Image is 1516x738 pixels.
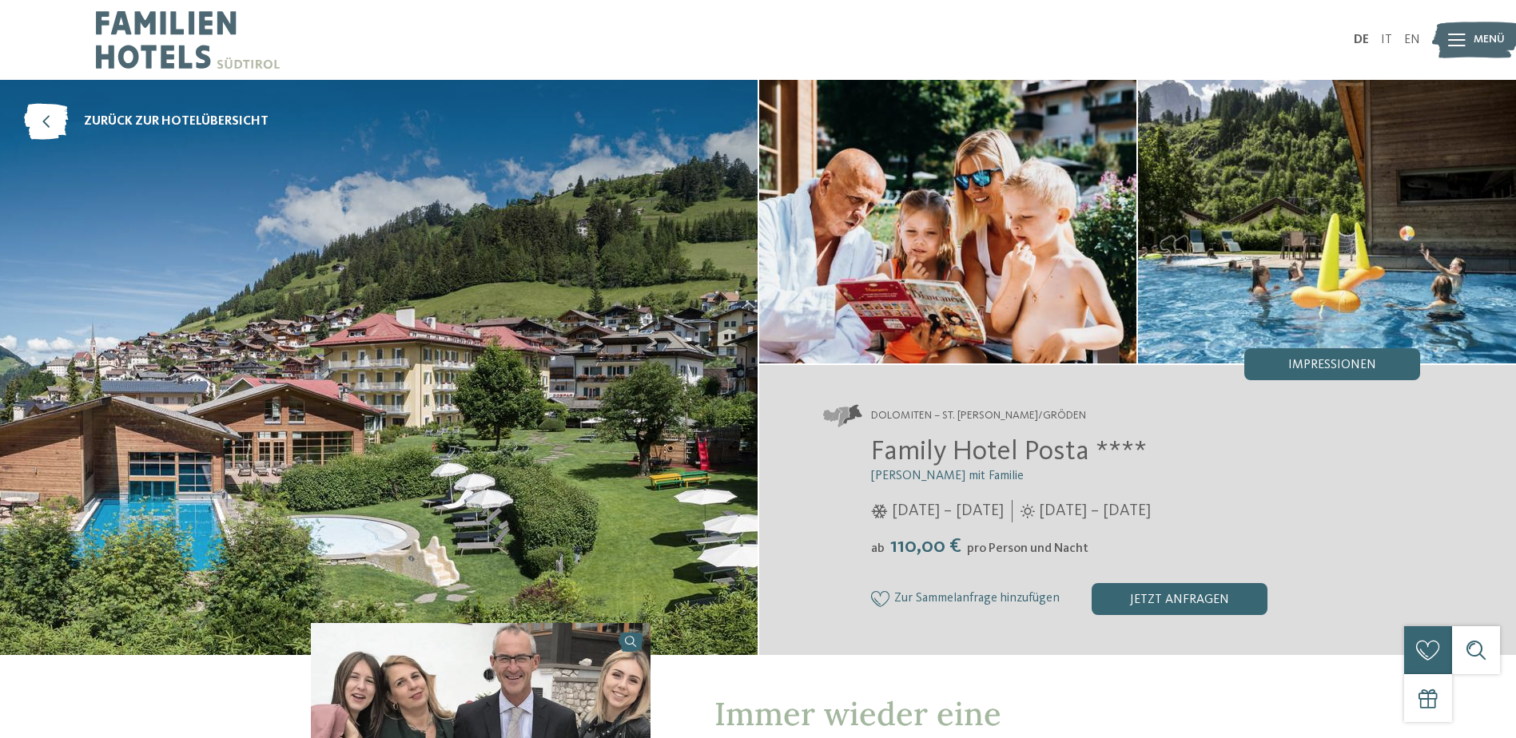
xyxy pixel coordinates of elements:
[886,536,965,557] span: 110,00 €
[871,408,1086,424] span: Dolomiten – St. [PERSON_NAME]/Gröden
[759,80,1137,363] img: Familienhotel in Gröden: ein besonderer Ort
[894,592,1060,606] span: Zur Sammelanfrage hinzufügen
[1288,359,1376,371] span: Impressionen
[1474,32,1505,48] span: Menü
[24,104,269,140] a: zurück zur Hotelübersicht
[1021,504,1035,518] i: Öffnungszeiten im Sommer
[871,504,888,518] i: Öffnungszeiten im Winter
[84,113,269,130] span: zurück zur Hotelübersicht
[1381,34,1392,46] a: IT
[1354,34,1369,46] a: DE
[871,542,885,555] span: ab
[1138,80,1516,363] img: Familienhotel in Gröden: ein besonderer Ort
[871,470,1024,482] span: [PERSON_NAME] mit Familie
[871,438,1147,466] span: Family Hotel Posta ****
[1039,500,1151,522] span: [DATE] – [DATE]
[967,542,1088,555] span: pro Person und Nacht
[1092,583,1267,615] div: jetzt anfragen
[892,500,1004,522] span: [DATE] – [DATE]
[1404,34,1420,46] a: EN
